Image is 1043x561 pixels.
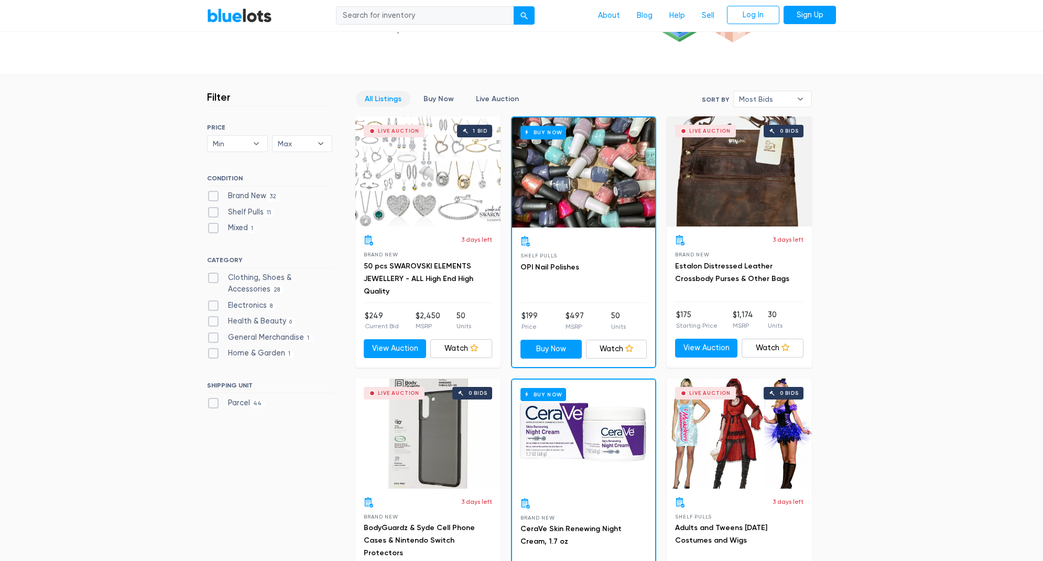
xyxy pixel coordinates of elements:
a: Buy Now [512,380,655,490]
li: 50 [611,310,626,331]
p: 3 days left [773,235,803,244]
p: MSRP [733,321,753,330]
span: 6 [286,318,296,326]
label: Brand New [207,190,280,202]
a: Live Auction 0 bids [667,379,812,489]
li: $249 [365,310,399,331]
span: Brand New [675,252,709,257]
label: Shelf Pulls [207,207,275,218]
span: 32 [266,192,280,201]
span: 8 [267,302,276,310]
a: Log In [727,6,779,25]
span: Brand New [364,252,398,257]
li: $497 [566,310,584,331]
span: 44 [250,400,265,408]
div: Live Auction [689,391,731,396]
a: Blog [628,6,661,26]
a: Buy Now [520,340,582,359]
a: View Auction [675,339,737,358]
p: MSRP [416,321,440,331]
a: CeraVe Skin Renewing Night Cream, 1.7 oz [520,524,622,546]
div: 0 bids [780,391,799,396]
div: 0 bids [469,391,487,396]
label: Parcel [207,397,265,409]
span: Most Bids [739,91,791,107]
h6: PRICE [207,124,332,131]
span: 1 [248,225,257,233]
li: 50 [457,310,471,331]
a: BodyGuardz & Syde Cell Phone Cases & Nintendo Switch Protectors [364,523,475,557]
div: Live Auction [689,128,731,134]
li: $2,450 [416,310,440,331]
label: General Merchandise [207,332,313,343]
a: OPI Nail Polishes [520,263,579,272]
h6: SHIPPING UNIT [207,382,332,393]
h6: CONDITION [207,175,332,186]
span: 1 [285,350,294,359]
label: Electronics [207,300,276,311]
a: BlueLots [207,8,272,23]
span: Max [278,136,312,152]
div: Live Auction [378,391,419,396]
a: Sign Up [784,6,836,25]
span: 28 [270,286,284,294]
a: Sell [693,6,723,26]
p: Current Bid [365,321,399,331]
span: Shelf Pulls [675,514,712,520]
li: $175 [676,309,718,330]
span: Min [213,136,247,152]
span: 11 [264,209,275,217]
label: Home & Garden [207,348,294,359]
h6: Buy Now [520,388,566,401]
b: ▾ [310,136,332,152]
h6: CATEGORY [207,256,332,268]
div: 1 bid [473,128,487,134]
span: Shelf Pulls [520,253,557,258]
a: Buy Now [415,91,463,107]
a: Live Auction 1 bid [355,116,501,226]
li: 30 [768,309,783,330]
p: 3 days left [461,235,492,244]
li: $1,174 [733,309,753,330]
p: Units [611,322,626,331]
a: Live Auction 0 bids [355,379,501,489]
span: Brand New [520,515,555,521]
label: Clothing, Shoes & Accessories [207,272,332,295]
div: Live Auction [378,128,419,134]
p: MSRP [566,322,584,331]
p: Units [457,321,471,331]
p: Starting Price [676,321,718,330]
a: Watch [430,339,493,358]
a: Live Auction 0 bids [667,116,812,226]
p: Price [521,322,538,331]
span: Brand New [364,514,398,520]
a: 50 pcs SWAROVSKI ELEMENTS JEWELLERY - ALL High End High Quality [364,262,473,296]
a: About [590,6,628,26]
b: ▾ [245,136,267,152]
div: 0 bids [780,128,799,134]
a: Watch [742,339,804,358]
h3: Filter [207,91,231,103]
a: Adults and Tweens [DATE] Costumes and Wigs [675,523,767,545]
label: Sort By [702,95,729,104]
a: All Listings [356,91,410,107]
label: Health & Beauty [207,316,296,327]
span: 1 [304,334,313,342]
p: Units [768,321,783,330]
a: Live Auction [467,91,528,107]
li: $199 [521,310,538,331]
a: Estalon Distressed Leather Crossbody Purses & Other Bags [675,262,789,283]
a: Watch [586,340,647,359]
b: ▾ [789,91,811,107]
input: Search for inventory [336,6,514,25]
a: Buy Now [512,117,655,228]
h6: Buy Now [520,126,566,139]
label: Mixed [207,222,257,234]
a: Help [661,6,693,26]
p: 3 days left [773,497,803,506]
p: 3 days left [461,497,492,506]
a: View Auction [364,339,426,358]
